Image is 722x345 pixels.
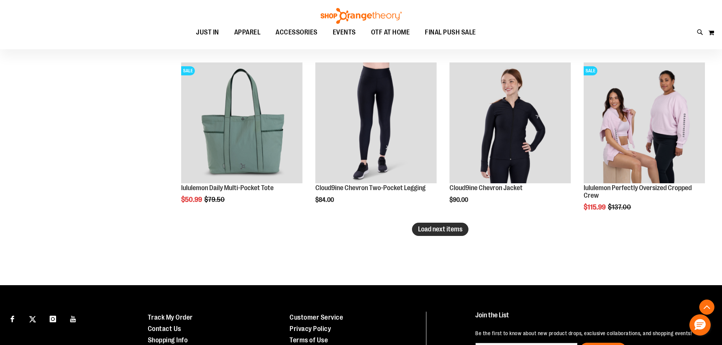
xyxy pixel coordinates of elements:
[319,8,403,24] img: Shop Orangetheory
[234,24,261,41] span: APPAREL
[584,66,597,75] span: SALE
[689,314,711,336] button: Hello, have a question? Let’s chat.
[276,24,318,41] span: ACCESSORIES
[148,314,193,321] a: Track My Order
[315,197,335,203] span: $84.00
[312,59,440,223] div: product
[699,300,714,315] button: Back To Top
[449,62,571,185] a: Cloud9ine Chevron Jacket
[227,24,268,41] a: APPAREL
[268,24,325,41] a: ACCESSORIES
[177,59,306,223] div: product
[417,24,484,41] a: FINAL PUSH SALE
[449,197,469,203] span: $90.00
[418,225,462,233] span: Load next items
[290,314,343,321] a: Customer Service
[46,312,60,325] a: Visit our Instagram page
[580,59,709,230] div: product
[196,24,219,41] span: JUST IN
[181,196,203,203] span: $50.99
[325,24,363,41] a: EVENTS
[363,24,418,41] a: OTF AT HOME
[204,196,226,203] span: $79.50
[449,62,571,184] img: Cloud9ine Chevron Jacket
[148,325,181,333] a: Contact Us
[26,312,39,325] a: Visit our X page
[181,62,302,184] img: lululemon Daily Multi-Pocket Tote
[188,24,227,41] a: JUST IN
[475,312,705,326] h4: Join the List
[181,66,195,75] span: SALE
[371,24,410,41] span: OTF AT HOME
[181,62,302,185] a: lululemon Daily Multi-Pocket ToteSALE
[181,184,274,192] a: lululemon Daily Multi-Pocket Tote
[584,203,607,211] span: $115.99
[148,336,188,344] a: Shopping Info
[475,329,705,337] p: Be the first to know about new product drops, exclusive collaborations, and shopping events!
[449,184,523,192] a: Cloud9ine Chevron Jacket
[315,62,437,185] a: Cloud9ine Chevron Two-Pocket Legging
[315,62,437,184] img: Cloud9ine Chevron Two-Pocket Legging
[608,203,632,211] span: $137.00
[425,24,476,41] span: FINAL PUSH SALE
[584,62,705,184] img: lululemon Perfectly Oversized Cropped Crew
[6,312,19,325] a: Visit our Facebook page
[584,62,705,185] a: lululemon Perfectly Oversized Cropped CrewSALE
[446,59,575,223] div: product
[67,312,80,325] a: Visit our Youtube page
[584,184,692,199] a: lululemon Perfectly Oversized Cropped Crew
[290,325,331,333] a: Privacy Policy
[333,24,356,41] span: EVENTS
[290,336,328,344] a: Terms of Use
[29,316,36,323] img: Twitter
[412,223,468,236] button: Load next items
[315,184,426,192] a: Cloud9ine Chevron Two-Pocket Legging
